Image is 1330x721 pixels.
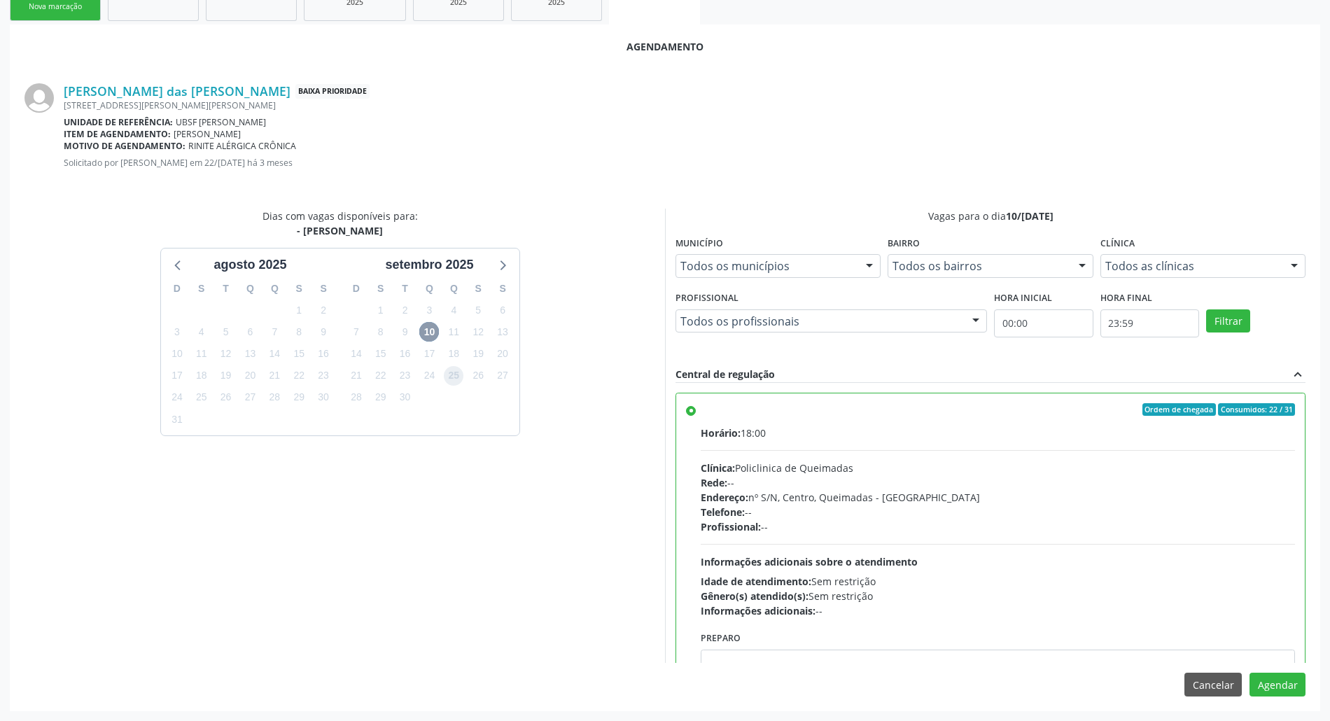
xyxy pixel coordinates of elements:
label: Preparo [701,628,741,650]
div: setembro 2025 [379,255,479,274]
span: Informações adicionais: [701,604,815,617]
div: Policlinica de Queimadas [701,461,1295,475]
label: Município [675,233,723,255]
span: terça-feira, 19 de agosto de 2025 [216,366,236,386]
div: Q [238,278,262,300]
span: quinta-feira, 21 de agosto de 2025 [265,366,284,386]
div: S [368,278,393,300]
span: Todos os profissionais [680,314,958,328]
span: terça-feira, 2 de setembro de 2025 [395,300,415,320]
div: Q [262,278,287,300]
div: -- [701,475,1295,490]
span: sábado, 2 de agosto de 2025 [314,300,333,320]
button: Filtrar [1206,309,1250,333]
span: sexta-feira, 1 de agosto de 2025 [289,300,309,320]
img: img [24,83,54,113]
span: sexta-feira, 22 de agosto de 2025 [289,366,309,386]
b: Item de agendamento: [64,128,171,140]
input: Selecione o horário [994,309,1093,337]
span: Todos as clínicas [1105,259,1277,273]
div: Central de regulação [675,367,775,382]
span: sexta-feira, 5 de setembro de 2025 [468,300,488,320]
span: segunda-feira, 1 de setembro de 2025 [371,300,391,320]
span: quinta-feira, 14 de agosto de 2025 [265,344,284,364]
div: -- [701,519,1295,534]
span: UBSF [PERSON_NAME] [176,116,266,128]
span: sábado, 6 de setembro de 2025 [493,300,512,320]
div: S [466,278,491,300]
span: sexta-feira, 19 de setembro de 2025 [468,344,488,364]
span: quinta-feira, 25 de setembro de 2025 [444,366,463,386]
span: domingo, 14 de setembro de 2025 [346,344,366,364]
span: domingo, 21 de setembro de 2025 [346,366,366,386]
span: [PERSON_NAME] [174,128,241,140]
div: Dias com vagas disponíveis para: [262,209,418,238]
span: Clínica: [701,461,735,475]
span: sexta-feira, 29 de agosto de 2025 [289,388,309,407]
div: Q [417,278,442,300]
div: S [491,278,515,300]
b: Unidade de referência: [64,116,173,128]
div: Agendamento [24,39,1305,54]
div: Q [442,278,466,300]
a: [PERSON_NAME] das [PERSON_NAME] [64,83,290,99]
span: Idade de atendimento: [701,575,811,588]
label: Clínica [1100,233,1135,255]
span: Horário: [701,426,741,440]
span: quinta-feira, 18 de setembro de 2025 [444,344,463,364]
span: Ordem de chegada [1142,403,1216,416]
span: quinta-feira, 28 de agosto de 2025 [265,388,284,407]
span: segunda-feira, 29 de setembro de 2025 [371,388,391,407]
span: segunda-feira, 8 de setembro de 2025 [371,322,391,342]
span: terça-feira, 5 de agosto de 2025 [216,322,236,342]
span: RINITE ALÉRGICA CRÔNICA [188,140,296,152]
label: Hora inicial [994,288,1052,309]
button: Cancelar [1184,673,1242,696]
span: quarta-feira, 6 de agosto de 2025 [240,322,260,342]
span: sábado, 27 de setembro de 2025 [493,366,512,386]
span: terça-feira, 12 de agosto de 2025 [216,344,236,364]
span: quarta-feira, 3 de setembro de 2025 [419,300,439,320]
div: S [311,278,336,300]
span: sábado, 9 de agosto de 2025 [314,322,333,342]
label: Hora final [1100,288,1152,309]
span: domingo, 10 de agosto de 2025 [167,344,187,364]
span: Baixa Prioridade [295,84,370,99]
span: quarta-feira, 13 de agosto de 2025 [240,344,260,364]
div: [STREET_ADDRESS][PERSON_NAME][PERSON_NAME] [64,99,1305,111]
span: domingo, 17 de agosto de 2025 [167,366,187,386]
span: quarta-feira, 24 de setembro de 2025 [419,366,439,386]
span: domingo, 7 de setembro de 2025 [346,322,366,342]
p: Solicitado por [PERSON_NAME] em 22/[DATE] há 3 meses [64,157,1305,169]
span: segunda-feira, 11 de agosto de 2025 [192,344,211,364]
span: quinta-feira, 4 de setembro de 2025 [444,300,463,320]
i: expand_less [1290,367,1305,382]
span: sexta-feira, 15 de agosto de 2025 [289,344,309,364]
span: segunda-feira, 25 de agosto de 2025 [192,388,211,407]
span: terça-feira, 16 de setembro de 2025 [395,344,415,364]
span: sábado, 16 de agosto de 2025 [314,344,333,364]
span: sábado, 30 de agosto de 2025 [314,388,333,407]
span: sábado, 20 de setembro de 2025 [493,344,512,364]
div: S [287,278,311,300]
span: terça-feira, 9 de setembro de 2025 [395,322,415,342]
span: domingo, 28 de setembro de 2025 [346,388,366,407]
button: Agendar [1249,673,1305,696]
span: domingo, 24 de agosto de 2025 [167,388,187,407]
span: segunda-feira, 18 de agosto de 2025 [192,366,211,386]
span: segunda-feira, 22 de setembro de 2025 [371,366,391,386]
span: Todos os municípios [680,259,852,273]
span: quarta-feira, 27 de agosto de 2025 [240,388,260,407]
span: sábado, 23 de agosto de 2025 [314,366,333,386]
div: D [344,278,369,300]
span: quarta-feira, 17 de setembro de 2025 [419,344,439,364]
div: -- [701,603,1295,618]
span: Informações adicionais sobre o atendimento [701,555,918,568]
span: Rede: [701,476,727,489]
span: 10/[DATE] [1006,209,1053,223]
span: Profissional: [701,520,761,533]
span: quinta-feira, 7 de agosto de 2025 [265,322,284,342]
span: domingo, 3 de agosto de 2025 [167,322,187,342]
span: terça-feira, 23 de setembro de 2025 [395,366,415,386]
span: Endereço: [701,491,748,504]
